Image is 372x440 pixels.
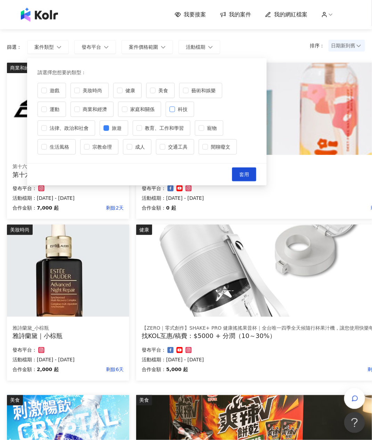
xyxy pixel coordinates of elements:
span: 法律、政治和社會 [47,124,91,132]
span: 我要接案 [184,11,206,18]
p: 篩選： [7,44,22,50]
iframe: Help Scout Beacon - Open [344,412,365,433]
a: 我的案件 [220,11,251,18]
span: 成人 [132,143,148,151]
button: 案件價格範圍 [122,40,173,54]
span: 套用 [239,172,249,177]
div: 健康 [136,225,152,235]
p: 剩餘6天 [59,366,124,374]
p: 發布平台： [13,346,37,354]
span: 案件價格範圍 [129,44,158,50]
span: 遊戲 [47,87,62,94]
p: 7,000 起 [37,204,59,212]
span: 發布平台 [82,44,101,50]
div: 第十六屆台灣權王大賽 [13,163,124,170]
p: 5,000 起 [166,366,188,374]
p: 合作金額： [142,366,166,374]
div: 美妝時尚 [7,225,33,235]
div: 雅詩蘭黛｜小棕瓶 [13,332,124,340]
p: 合作金額： [142,204,166,212]
p: 排序： [310,43,329,48]
p: 合作金額： [13,204,37,212]
p: 發布平台： [142,184,166,192]
div: 第十六屆台灣權王＿活動推廣 [13,170,124,179]
span: 我的案件 [229,11,251,18]
span: 我的網紅檔案 [274,11,307,18]
div: 雅詩蘭黛_小棕瓶 [13,325,124,332]
span: 生活風格 [47,143,72,151]
p: 發布平台： [13,184,37,192]
p: 發布平台： [142,346,166,354]
span: 交通工具 [165,143,190,151]
img: 第十六屆台灣權王 [7,63,129,155]
p: 0 起 [166,204,176,212]
p: 請選擇您想要的類型 : [38,69,256,76]
span: 教育、工作和學習 [142,124,187,132]
span: 運動 [47,105,62,113]
div: 美食 [136,395,152,406]
span: 日期新到舊 [331,40,363,51]
p: 活動檔期：[DATE] - [DATE] [13,194,124,202]
button: 活動檔期 [179,40,220,54]
a: 我的網紅檔案 [265,11,307,18]
span: 案件類型 [34,44,54,50]
p: 合作金額： [13,366,37,374]
div: 商業和經濟 [7,63,38,73]
div: 美食 [7,395,23,406]
span: 閒聊廢文 [208,143,233,151]
span: 藝術和娛樂 [189,87,218,94]
button: 發布平台 [74,40,116,54]
span: 旅遊 [109,124,124,132]
p: 活動檔期：[DATE] - [DATE] [13,356,124,364]
img: 雅詩蘭黛｜小棕瓶 [7,225,129,317]
span: 美食 [156,87,171,94]
p: 2,000 起 [37,366,59,374]
img: logo [21,8,58,22]
span: 寵物 [204,124,220,132]
span: 家庭和關係 [127,105,157,113]
span: 健康 [123,87,138,94]
a: 我要接案 [175,11,206,18]
span: 美妝時尚 [80,87,105,94]
span: 科技 [175,105,190,113]
p: 剩餘2天 [59,204,124,212]
button: 套用 [232,167,256,181]
button: 案件類型 [27,40,69,54]
span: 商業和經濟 [80,105,110,113]
span: 宗教命理 [90,143,115,151]
span: 活動檔期 [186,44,205,50]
